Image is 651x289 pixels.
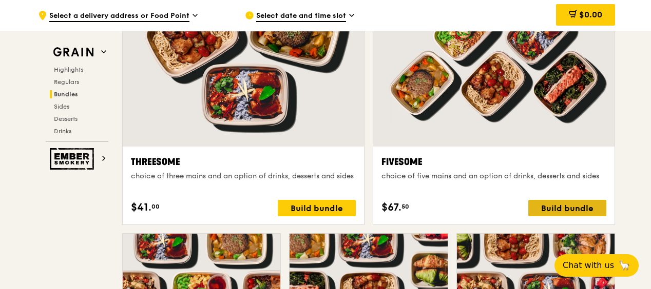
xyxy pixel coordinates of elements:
span: Regulars [54,78,79,86]
img: Ember Smokery web logo [50,148,97,170]
div: choice of three mains and an option of drinks, desserts and sides [131,171,356,181]
span: 🦙 [618,259,630,272]
span: $0.00 [579,10,602,19]
span: 00 [151,202,160,211]
span: Highlights [54,66,83,73]
span: $67. [381,200,401,215]
span: Select date and time slot [256,11,346,22]
div: Build bundle [278,200,356,216]
div: Fivesome [381,155,606,169]
div: Threesome [131,155,356,169]
div: choice of five mains and an option of drinks, desserts and sides [381,171,606,181]
span: Select a delivery address or Food Point [49,11,189,22]
span: 50 [401,202,409,211]
img: Grain web logo [50,43,97,61]
button: Chat with us🦙 [554,254,639,277]
span: Sides [54,103,69,110]
span: Desserts [54,115,78,122]
span: Bundles [54,91,78,98]
span: $41. [131,200,151,215]
span: Drinks [54,128,71,135]
div: Build bundle [528,200,606,216]
span: Chat with us [563,259,614,272]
